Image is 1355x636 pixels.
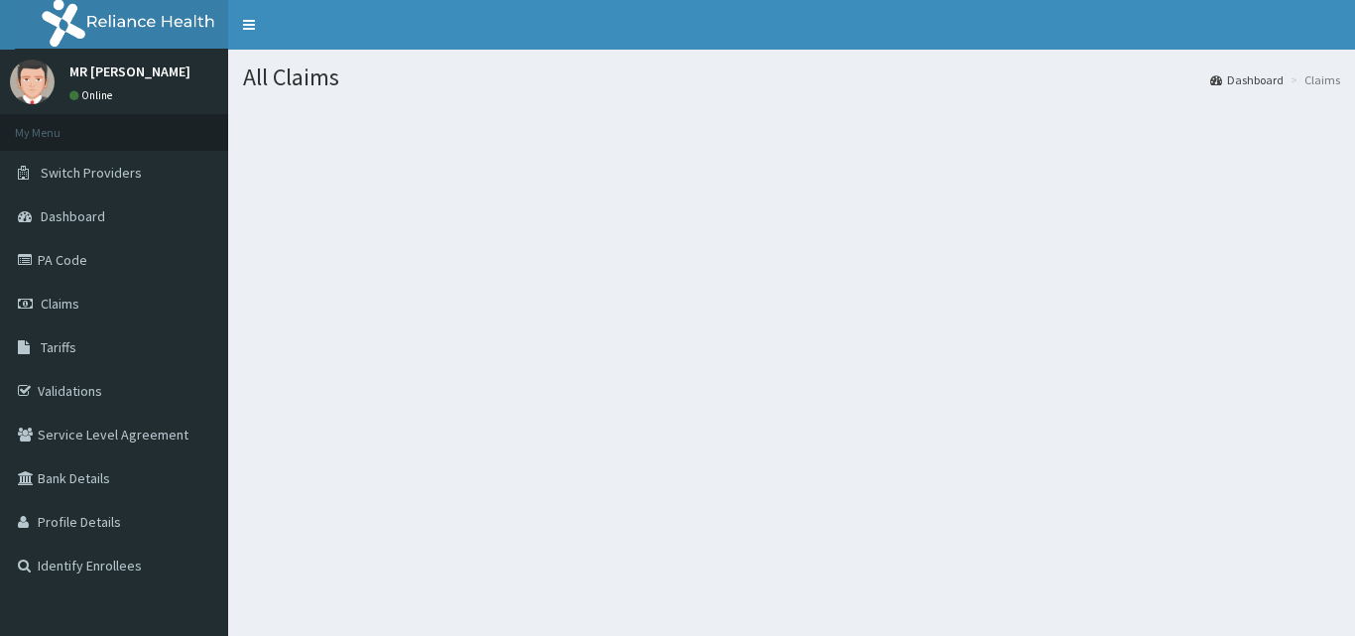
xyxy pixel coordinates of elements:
[69,88,117,102] a: Online
[1210,71,1284,88] a: Dashboard
[41,295,79,313] span: Claims
[41,207,105,225] span: Dashboard
[1286,71,1340,88] li: Claims
[69,64,190,78] p: MR [PERSON_NAME]
[41,164,142,182] span: Switch Providers
[10,60,55,104] img: User Image
[243,64,1340,90] h1: All Claims
[41,338,76,356] span: Tariffs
